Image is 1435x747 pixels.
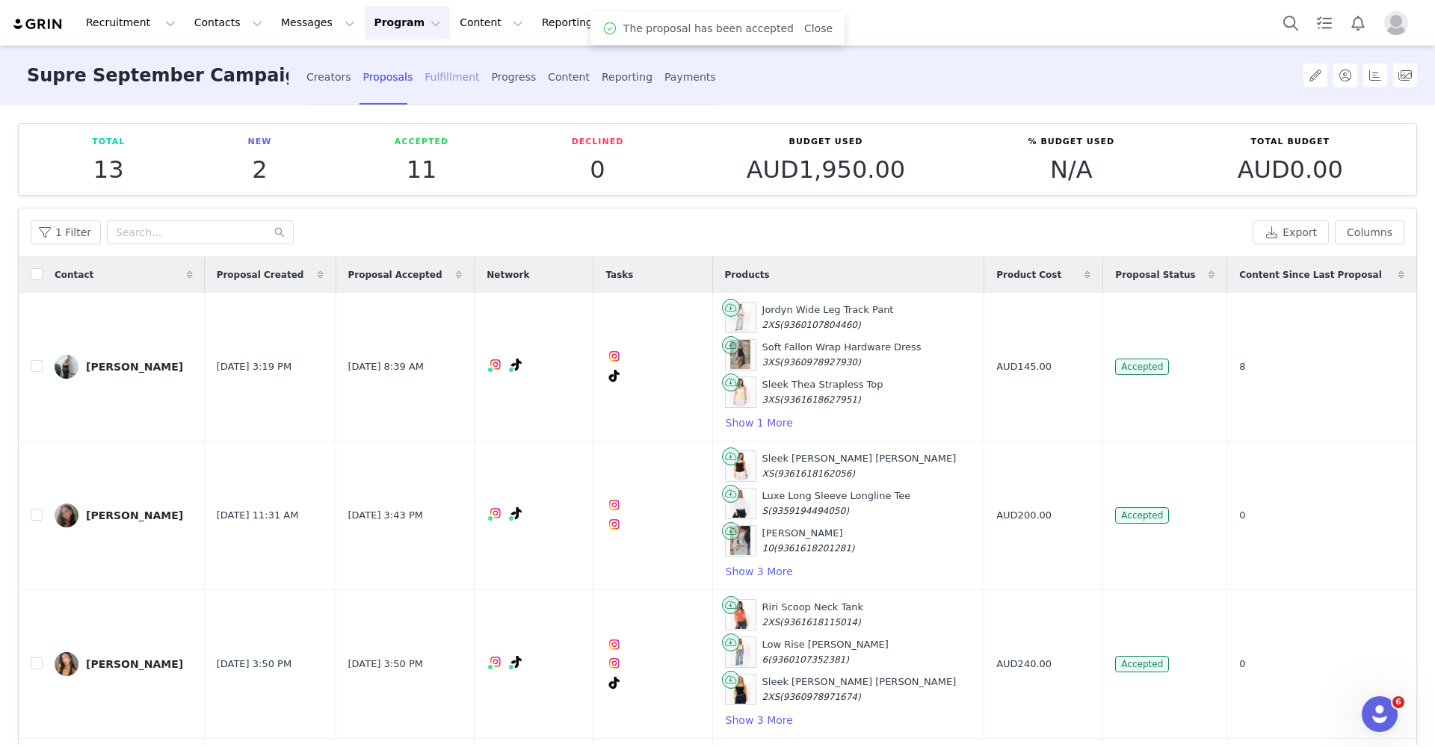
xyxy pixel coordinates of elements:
span: [DATE] 8:39 AM [348,359,425,374]
div: Jordyn Wide Leg Track Pant [762,303,894,332]
a: Community [687,6,772,40]
img: 57bfbd2a-7354-4a95-8282-1af89f51ec66.jpg [55,503,78,527]
img: 8185272-01-2.jpg [730,675,750,704]
span: Proposal Accepted [348,268,442,282]
span: 0 [1239,508,1245,523]
div: Payments [664,58,716,97]
h3: Supre September Campaign - Community [27,46,288,106]
a: [PERSON_NAME] [55,355,193,379]
button: Contacts [185,6,271,40]
span: (9361618115014) [780,617,861,627]
span: Accepted [1115,656,1169,672]
p: Total Budget [1238,136,1343,149]
span: Products [725,268,770,282]
p: 0 [572,156,624,183]
div: [PERSON_NAME] [86,509,183,521]
i: icon: search [274,227,285,238]
span: AUD0.00 [1238,155,1343,184]
p: % Budget Used [1028,136,1115,149]
div: Reporting [602,58,652,97]
span: 6 [762,654,768,665]
iframe: Intercom live chat [1362,696,1398,732]
span: [DATE] 3:19 PM [217,359,291,374]
div: Soft Fallon Wrap Hardware Dress [762,340,922,369]
a: [PERSON_NAME] [55,503,193,527]
a: [PERSON_NAME] [55,652,193,676]
div: Riri Scoop Neck Tank [762,600,863,629]
button: Reporting [533,6,626,40]
div: Luxe Long Sleeve Longline Tee [762,489,911,518]
span: (9359194494050) [768,506,849,516]
img: 8185348-01-2.jpg [730,526,750,556]
span: AUD200.00 [996,508,1052,523]
img: b30d205b-a23f-4d33-beab-cc30c73be1dd.jpg [55,355,78,379]
div: Sleek [PERSON_NAME] [PERSON_NAME] [762,675,957,704]
img: 8182764-72-2.jpg [730,600,750,630]
button: Show 3 More [725,711,794,729]
img: instagram.svg [608,657,620,669]
img: 8185140-08-2.jpg [730,377,750,407]
img: 8185220-01-2.jpg [730,340,750,370]
span: 3XS [762,357,780,368]
a: Tasks [1308,6,1341,40]
span: Proposal Status [1115,268,1195,282]
span: AUD145.00 [996,359,1052,374]
div: [PERSON_NAME] [762,526,855,555]
img: grin logo [12,17,64,31]
button: Program [365,6,450,40]
p: 13 [92,156,125,183]
p: New [248,136,272,149]
div: Creators [306,58,351,97]
span: The proposal has been accepted [623,21,794,37]
img: placeholder-profile.jpg [1384,11,1408,35]
span: Tasks [605,268,633,282]
span: S [762,506,768,516]
p: Total [92,136,125,149]
button: Recruitment [77,6,185,40]
span: 6 [1392,696,1404,708]
img: instagram.svg [608,639,620,651]
span: Accepted [1115,359,1169,375]
img: 8184929-02-2.jpg [730,303,750,332]
button: Messages [272,6,364,40]
button: Search [1274,6,1307,40]
button: Notifications [1342,6,1374,40]
span: (9361618201281) [774,543,855,554]
div: Low Rise [PERSON_NAME] [762,637,889,666]
button: 1 Filter [31,220,101,244]
img: 8185272-06-2.jpg [730,451,750,481]
img: f9fe649e-8c96-427e-afef-f818fdb13148.jpg [55,652,78,676]
div: Proposals [363,58,413,97]
button: Export [1253,220,1329,244]
span: Content Since Last Proposal [1239,268,1382,282]
div: Fulfillment [425,58,479,97]
span: 0 [1239,657,1245,672]
div: [PERSON_NAME] [86,361,183,373]
span: (9360978927930) [780,357,861,368]
div: Sleek [PERSON_NAME] [PERSON_NAME] [762,451,957,480]
img: instagram.svg [490,507,502,519]
img: instagram.svg [490,656,502,668]
div: [PERSON_NAME] [86,658,183,670]
a: Brands [626,6,685,40]
input: Search... [107,220,294,244]
button: Profile [1375,11,1423,35]
img: instagram.svg [608,350,620,362]
p: N/A [1028,156,1115,183]
div: Sleek Thea Strapless Top [762,377,883,406]
p: Accepted [395,136,448,149]
span: [DATE] 3:50 PM [348,657,423,672]
span: Product Cost [996,268,1061,282]
span: (9361618162056) [774,468,855,479]
p: Budget Used [747,136,905,149]
img: instagram.svg [608,518,620,530]
button: Show 3 More [725,562,794,580]
span: 8 [1239,359,1245,374]
span: XS [762,468,774,479]
a: Close [804,22,833,34]
button: Show 1 More [725,414,794,432]
img: 8182891-02-2.jpg [730,489,750,518]
span: (9360107352381) [768,654,849,665]
div: Content [548,58,590,97]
